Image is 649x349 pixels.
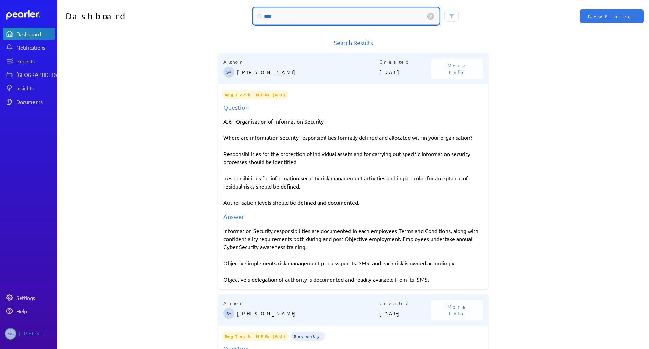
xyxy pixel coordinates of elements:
div: Question [223,103,483,112]
p: Author [223,58,379,65]
span: RegTech NFRs (AU) [222,90,288,99]
a: Documents [3,95,55,108]
div: Information Security responsibilities are documented in each employees Terms and Conditions, alon... [223,226,483,283]
a: Insights [3,82,55,94]
div: Documents [16,98,54,105]
button: More Info [431,59,483,79]
a: Notifications [3,41,55,53]
div: Dashboard [16,30,54,37]
p: A.6 - Organisation of Information Security Where are information security responsibilities formal... [223,117,483,206]
p: [DATE] [379,65,431,79]
div: Settings [16,294,54,301]
span: Matt Green [5,328,16,340]
a: Help [3,305,55,317]
div: Answer [223,212,483,221]
h1: Search Results [218,38,488,47]
span: Steve Ackermann [223,67,234,78]
div: [PERSON_NAME] [19,328,53,340]
a: Dashboard [3,28,55,40]
p: [DATE] [379,307,431,320]
a: [GEOGRAPHIC_DATA] [3,68,55,81]
h1: Dashboard [66,8,206,24]
div: Insights [16,85,54,91]
span: Steve Ackermann [223,308,234,319]
div: Help [16,308,54,314]
button: New Project [580,9,644,23]
p: Created [379,58,431,65]
span: Security [291,332,325,341]
p: Created [379,300,431,307]
a: Projects [3,55,55,67]
a: MG[PERSON_NAME] [3,325,55,342]
span: More Info [439,303,475,317]
div: [GEOGRAPHIC_DATA] [16,71,67,78]
span: More Info [439,62,475,75]
p: Author [223,300,379,307]
span: New Project [588,13,635,20]
span: RegTech NFRs (AU) [222,332,288,341]
div: Notifications [16,44,54,51]
p: [PERSON_NAME] [237,307,379,320]
a: Dashboard [6,10,55,20]
div: Projects [16,58,54,64]
a: Settings [3,291,55,304]
button: More Info [431,300,483,320]
p: [PERSON_NAME] [237,65,379,79]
